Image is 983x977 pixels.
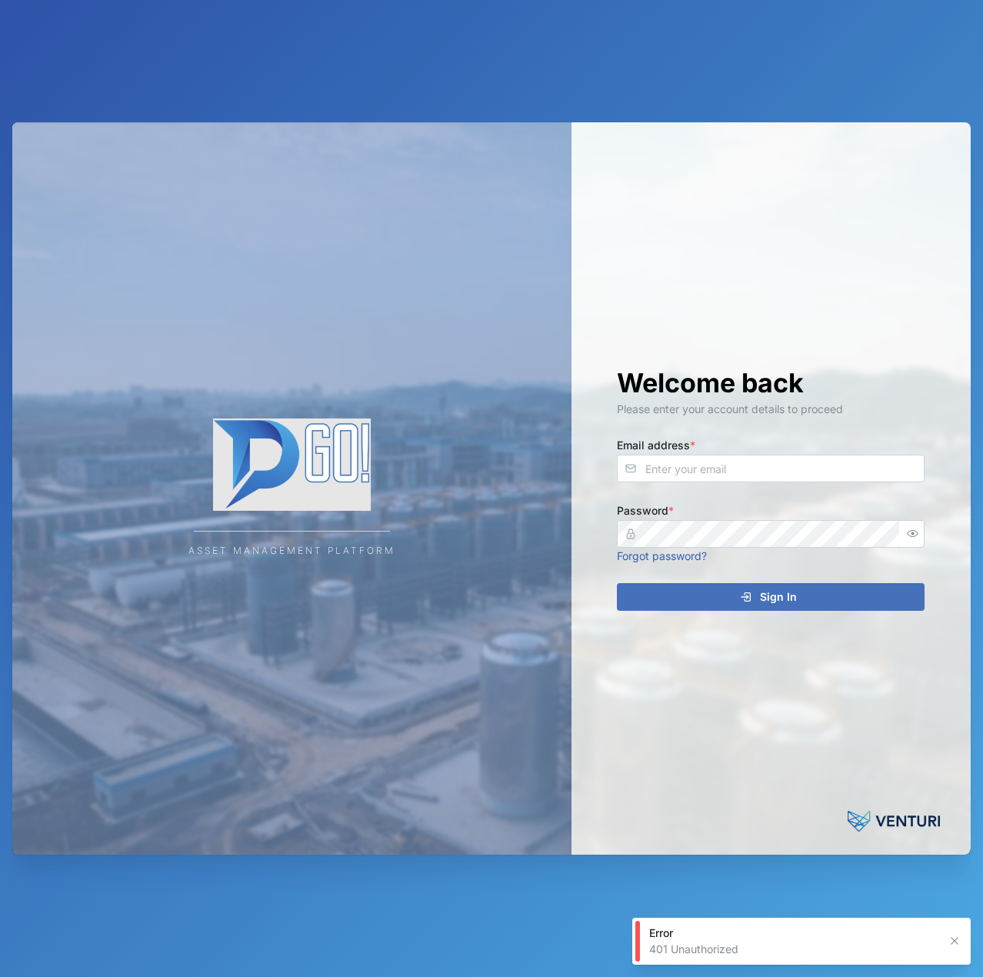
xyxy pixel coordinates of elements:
h1: Welcome back [617,366,925,400]
div: Please enter your account details to proceed [617,401,925,418]
img: Company Logo [138,418,445,511]
label: Email address [617,437,695,454]
input: Enter your email [617,455,925,482]
div: Asset Management Platform [188,544,395,559]
div: 401 Unauthorized [649,942,938,957]
img: Powered by: Venturi [848,805,940,836]
a: Forgot password? [617,549,707,562]
label: Password [617,502,674,519]
button: Sign In [617,583,925,611]
span: Sign In [760,584,797,610]
div: Error [649,925,938,941]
